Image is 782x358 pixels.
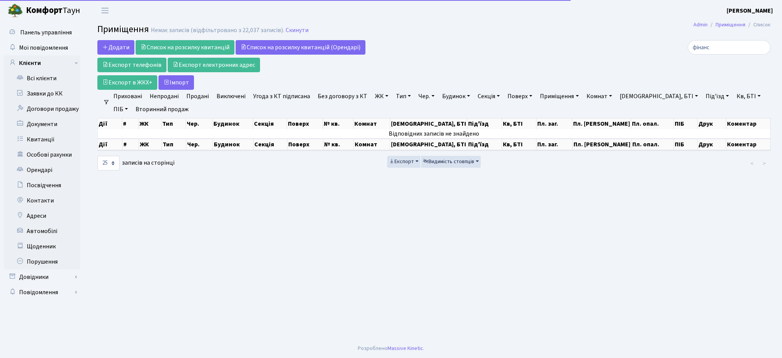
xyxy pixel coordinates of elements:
[4,285,80,300] a: Повідомлення
[4,132,80,147] a: Квитанції
[421,156,481,168] button: Видимість стовпців
[674,118,698,129] th: ПІБ
[254,139,288,150] th: Секція
[8,3,23,18] img: logo.png
[4,178,80,193] a: Посвідчення
[122,118,139,129] th: #
[20,28,72,37] span: Панель управління
[26,4,80,17] span: Таун
[4,193,80,208] a: Контакти
[467,118,502,129] th: Під'їзд
[136,40,234,55] a: Список на розсилку квитанцій
[97,75,157,90] a: Експорт в ЖКХ+
[139,139,162,150] th: ЖК
[287,118,323,129] th: Поверх
[389,158,414,165] span: Експорт
[390,139,467,150] th: [DEMOGRAPHIC_DATA], БТІ
[98,139,123,150] th: Дії
[147,90,182,103] a: Непродані
[390,118,467,129] th: [DEMOGRAPHIC_DATA], БТІ
[354,139,391,150] th: Комнат
[4,40,80,55] a: Мої повідомлення
[98,118,122,129] th: Дії
[162,118,186,129] th: Тип
[439,90,473,103] a: Будинок
[97,23,149,36] span: Приміщення
[387,156,420,168] button: Експорт
[502,139,536,150] th: Кв, БТІ
[4,269,80,285] a: Довідники
[139,118,162,129] th: ЖК
[162,139,186,150] th: Тип
[98,129,771,138] td: Відповідних записів не знайдено
[4,25,80,40] a: Панель управління
[4,101,80,117] a: Договори продажу
[102,43,129,52] span: Додати
[475,90,503,103] a: Секція
[97,40,134,55] a: Додати
[4,162,80,178] a: Орендарі
[393,90,414,103] a: Тип
[573,139,632,150] th: Пл. [PERSON_NAME]
[354,118,390,129] th: Комнат
[682,17,782,33] nav: breadcrumb
[323,118,354,129] th: № кв.
[4,86,80,101] a: Заявки до КК
[4,71,80,86] a: Всі клієнти
[423,158,474,165] span: Видимість стовпців
[19,44,68,52] span: Мої повідомлення
[716,21,745,29] a: Приміщення
[688,40,771,55] input: Пошук...
[4,208,80,224] a: Адреси
[693,21,708,29] a: Admin
[123,139,139,150] th: #
[186,118,213,129] th: Чер.
[734,90,764,103] a: Кв, БТІ
[727,6,773,15] a: [PERSON_NAME]
[183,90,212,103] a: Продані
[415,90,438,103] a: Чер.
[572,118,631,129] th: Пл. [PERSON_NAME]
[186,139,213,150] th: Чер.
[631,118,674,129] th: Пл. опал.
[151,27,284,34] div: Немає записів (відфільтровано з 22,037 записів).
[253,118,287,129] th: Секція
[213,118,253,129] th: Будинок
[97,156,120,170] select: записів на сторінці
[537,90,582,103] a: Приміщення
[213,139,253,150] th: Будинок
[97,58,166,72] a: Експорт телефонів
[372,90,391,103] a: ЖК
[632,139,674,150] th: Пл. опал.
[745,21,771,29] li: Список
[26,4,63,16] b: Комфорт
[213,90,249,103] a: Виключені
[315,90,370,103] a: Без договору з КТ
[467,139,502,150] th: Під'їзд
[536,139,573,150] th: Пл. заг.
[698,139,727,150] th: Друк
[726,118,771,129] th: Коментар
[158,75,194,90] button: Iмпорт
[504,90,535,103] a: Поверх
[236,40,365,55] a: Список на розсилку квитанцій (Орендарі)
[250,90,313,103] a: Угода з КТ підписана
[4,254,80,269] a: Порушення
[323,139,354,150] th: № кв.
[4,117,80,132] a: Документи
[97,156,174,170] label: записів на сторінці
[388,344,423,352] a: Massive Kinetic
[674,139,698,150] th: ПІБ
[132,103,192,116] a: Вторинний продаж
[110,103,131,116] a: ПІБ
[703,90,732,103] a: Під'їзд
[110,90,145,103] a: Приховані
[583,90,615,103] a: Комнат
[168,58,260,72] a: Експорт електронних адрес
[726,139,771,150] th: Коментар
[502,118,536,129] th: Кв, БТІ
[288,139,323,150] th: Поверх
[4,224,80,239] a: Автомобілі
[4,55,80,71] a: Клієнти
